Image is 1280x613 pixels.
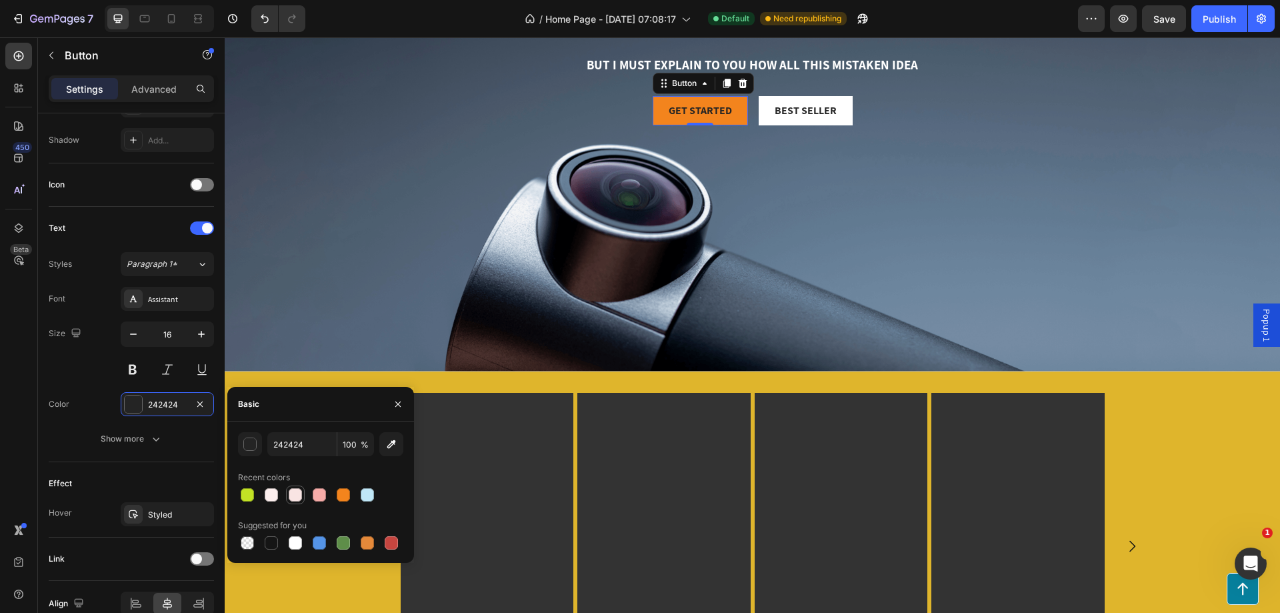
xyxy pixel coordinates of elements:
[49,325,84,343] div: Size
[1191,5,1247,32] button: Publish
[66,82,103,96] p: Settings
[131,82,177,96] p: Advanced
[65,47,178,63] p: Button
[361,439,369,451] span: %
[238,520,307,532] div: Suggested for you
[49,134,79,146] div: Shadow
[49,398,69,410] div: Color
[545,12,676,26] span: Home Page - [DATE] 07:08:17
[444,67,507,81] div: Get started
[445,40,475,52] div: Button
[721,13,749,25] span: Default
[139,19,917,36] p: But I must explain to you how all this mistaken idea
[13,142,32,153] div: 450
[49,478,72,490] div: Effect
[1153,13,1175,25] span: Save
[10,244,32,255] div: Beta
[130,490,167,528] button: Carousel Back Arrow
[49,258,72,270] div: Styles
[148,135,211,147] div: Add...
[49,427,214,451] button: Show more
[49,595,87,613] div: Align
[225,37,1280,613] iframe: To enrich screen reader interactions, please activate Accessibility in Grammarly extension settings
[49,293,65,305] div: Font
[539,12,543,26] span: /
[5,5,99,32] button: 7
[49,507,72,519] div: Hover
[1262,528,1273,538] span: 1
[550,67,612,81] div: Best Seller
[1142,5,1186,32] button: Save
[773,13,841,25] span: Need republishing
[49,553,65,565] div: Link
[148,293,211,305] div: Assistant
[534,59,628,89] button: Best Seller
[238,472,290,484] div: Recent colors
[428,59,523,89] button: Get started
[251,5,305,32] div: Undo/Redo
[127,258,177,270] span: Paragraph 1*
[889,490,926,528] button: Carousel Next Arrow
[121,252,214,276] button: Paragraph 1*
[1035,271,1049,304] span: Popup 1
[148,399,187,411] div: 242424
[49,222,65,234] div: Text
[267,432,337,456] input: Eg: FFFFFF
[1235,548,1267,580] iframe: Intercom live chat
[101,432,163,446] div: Show more
[1203,12,1236,26] div: Publish
[49,179,65,191] div: Icon
[148,509,211,521] div: Styled
[87,11,93,27] p: 7
[238,398,259,410] div: Basic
